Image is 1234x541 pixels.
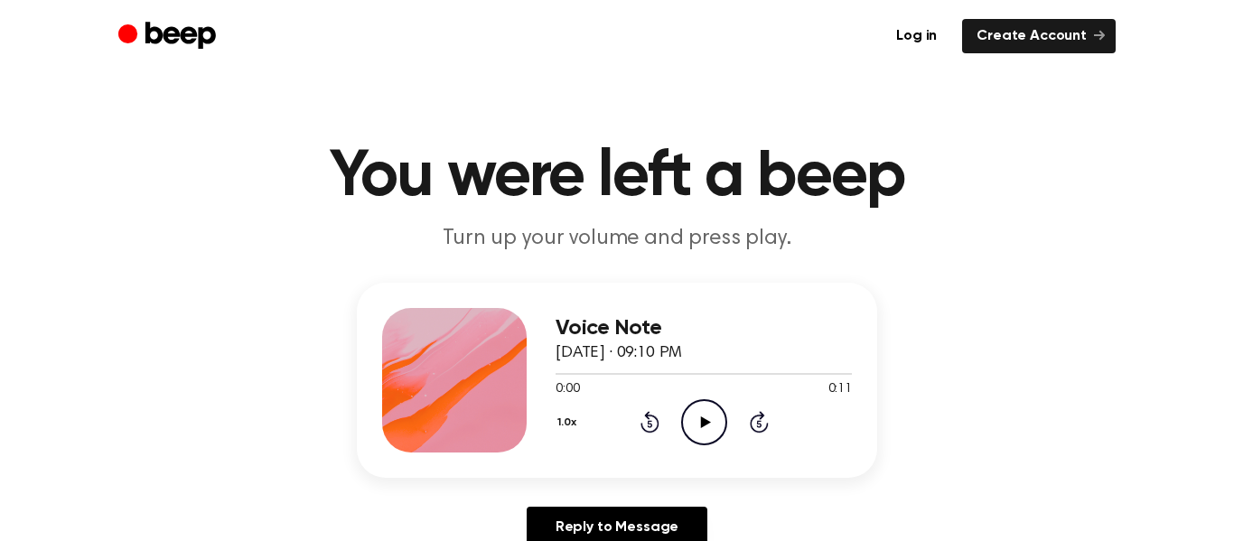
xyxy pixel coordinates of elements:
a: Create Account [962,19,1116,53]
a: Beep [118,19,220,54]
span: [DATE] · 09:10 PM [556,345,682,361]
h3: Voice Note [556,316,852,340]
button: 1.0x [556,407,584,438]
span: 0:11 [828,380,852,399]
span: 0:00 [556,380,579,399]
a: Log in [882,19,951,53]
h1: You were left a beep [154,145,1080,210]
p: Turn up your volume and press play. [270,224,964,254]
